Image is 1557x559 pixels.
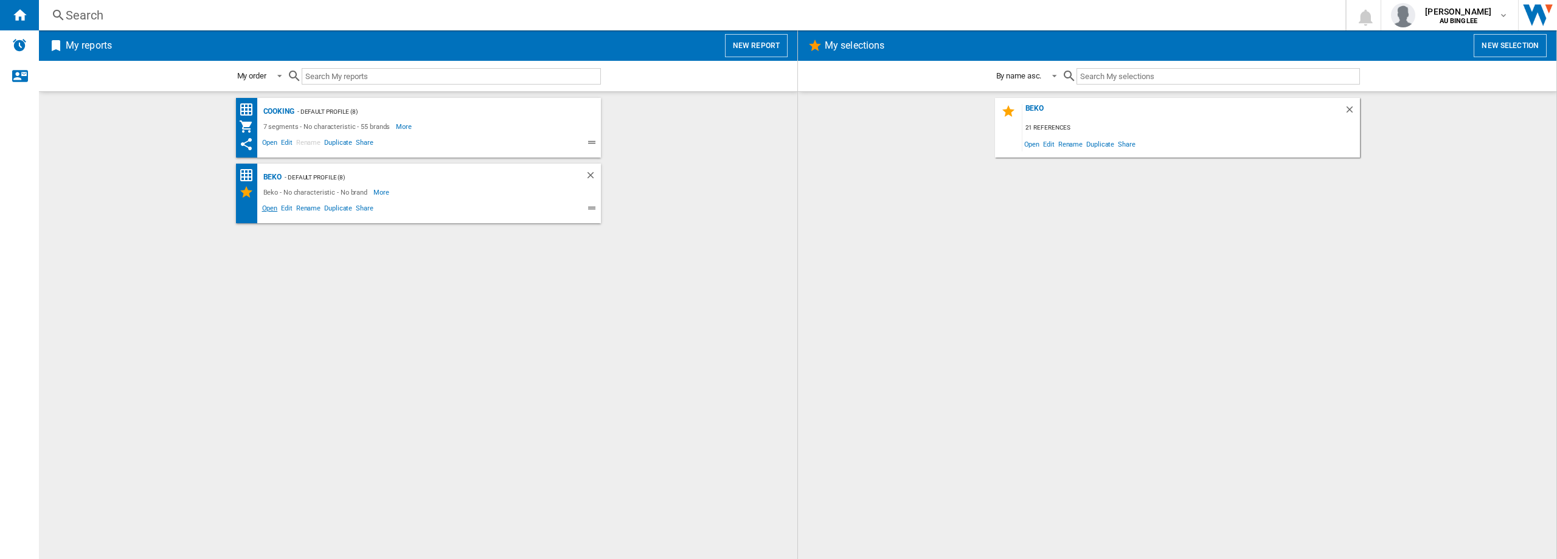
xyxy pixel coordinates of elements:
span: Duplicate [1084,136,1116,152]
span: Rename [294,203,322,217]
h2: My reports [63,34,114,57]
div: Price Matrix [239,102,260,117]
div: Cooking [260,104,294,119]
div: - Default profile (8) [282,170,560,185]
h2: My selections [822,34,887,57]
div: Price Ranking [239,168,260,183]
span: More [373,185,391,200]
div: My order [237,71,266,80]
div: Delete [1344,104,1360,120]
div: My Assortment [239,119,260,134]
span: Duplicate [322,137,354,151]
div: Beko - No characteristic - No brand [260,185,374,200]
ng-md-icon: This report has been shared with you [239,137,254,151]
img: alerts-logo.svg [12,38,27,52]
span: Open [1022,136,1042,152]
span: Share [354,203,375,217]
span: Share [354,137,375,151]
span: Duplicate [322,203,354,217]
button: New selection [1474,34,1547,57]
div: - Default profile (8) [294,104,577,119]
div: My Selections [239,185,260,200]
img: profile.jpg [1391,3,1415,27]
span: Edit [279,137,294,151]
span: Edit [279,203,294,217]
div: Search [66,7,1314,24]
span: Rename [1056,136,1084,152]
div: Beko [260,170,282,185]
span: Rename [294,137,322,151]
span: Share [1116,136,1137,152]
button: New report [725,34,788,57]
input: Search My selections [1077,68,1359,85]
div: Beko [1022,104,1344,120]
b: AU BINGLEE [1440,17,1477,25]
span: More [396,119,414,134]
input: Search My reports [302,68,601,85]
span: Edit [1041,136,1056,152]
div: Delete [585,170,601,185]
span: [PERSON_NAME] [1425,5,1491,18]
div: 21 references [1022,120,1360,136]
div: By name asc. [996,71,1042,80]
div: 7 segments - No characteristic - 55 brands [260,119,397,134]
span: Open [260,203,280,217]
span: Open [260,137,280,151]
